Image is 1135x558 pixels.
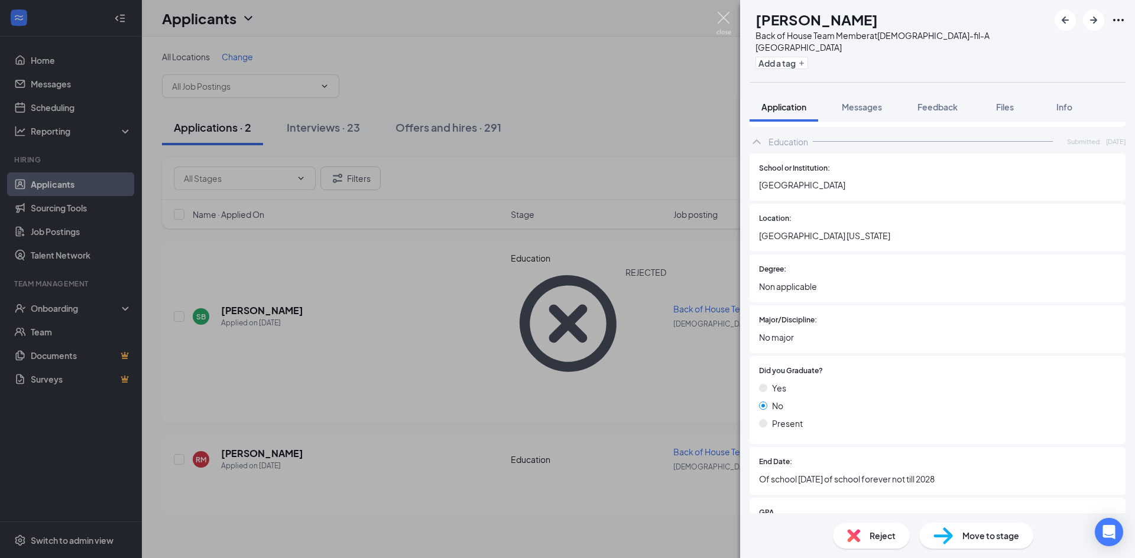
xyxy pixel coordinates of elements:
[1058,13,1072,27] svg: ArrowLeftNew
[761,102,806,112] span: Application
[759,456,792,468] span: End Date:
[772,399,783,412] span: No
[755,9,878,30] h1: [PERSON_NAME]
[759,280,1116,293] span: Non applicable
[772,381,786,394] span: Yes
[798,60,805,67] svg: Plus
[759,213,792,224] span: Location:
[768,136,808,148] div: Education
[917,102,958,112] span: Feedback
[759,315,817,326] span: Major/Discipline:
[1106,136,1126,146] span: [DATE]
[755,57,808,69] button: PlusAdd a tag
[759,472,1116,485] span: Of school [DATE] of school forever not till 2028
[759,229,1116,242] span: [GEOGRAPHIC_DATA] [US_STATE]
[759,331,1116,344] span: No major
[962,529,1019,542] span: Move to stage
[759,264,786,275] span: Degree:
[1087,13,1101,27] svg: ArrowRight
[1055,9,1076,31] button: ArrowLeftNew
[996,102,1014,112] span: Files
[755,30,1049,53] div: Back of House Team Member at [DEMOGRAPHIC_DATA]-fil-A [GEOGRAPHIC_DATA]
[1095,518,1123,546] div: Open Intercom Messenger
[1083,9,1104,31] button: ArrowRight
[759,366,823,377] span: Did you Graduate?
[1067,136,1101,146] span: Submitted:
[1056,102,1072,112] span: Info
[842,102,882,112] span: Messages
[759,507,774,518] span: GPA
[759,163,830,174] span: School or Institution:
[870,529,896,542] span: Reject
[759,178,1116,191] span: [GEOGRAPHIC_DATA]
[750,135,764,149] svg: ChevronUp
[1111,13,1126,27] svg: Ellipses
[772,417,803,430] span: Present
